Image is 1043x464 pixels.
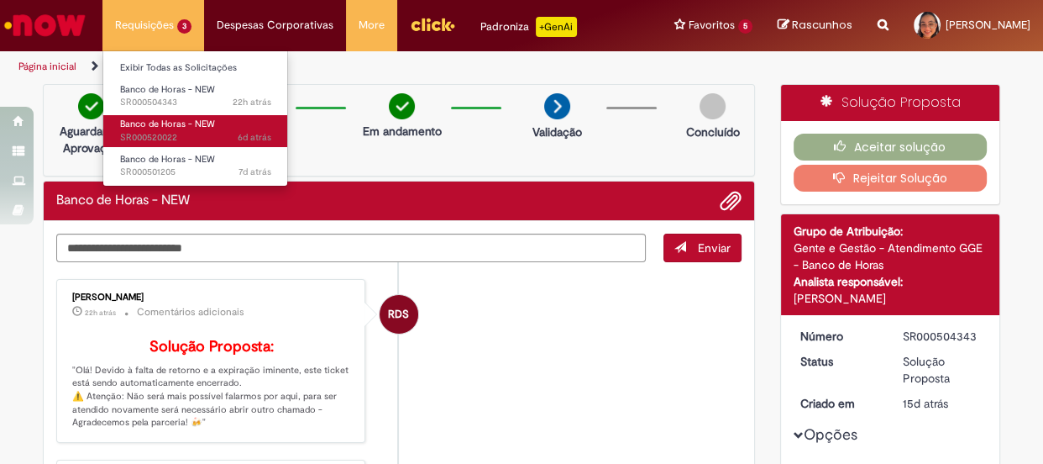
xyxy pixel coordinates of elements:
[120,153,215,166] span: Banco de Horas - NEW
[903,353,981,387] div: Solução Proposta
[120,166,271,179] span: SR000501205
[50,123,132,156] p: Aguardando Aprovação
[778,18,852,34] a: Rascunhos
[794,290,988,307] div: [PERSON_NAME]
[120,83,215,96] span: Banco de Horas - NEW
[532,124,582,140] p: Validação
[103,81,288,112] a: Aberto SR000504343 : Banco de Horas - NEW
[388,294,409,335] span: RDS
[480,17,577,37] div: Padroniza
[120,131,271,145] span: SR000520022
[177,19,191,34] span: 3
[13,51,683,82] ul: Trilhas de página
[85,308,116,318] time: 26/08/2025 16:52:39
[238,166,271,178] time: 21/08/2025 13:14:14
[103,150,288,182] a: Aberto SR000501205 : Banco de Horas - NEW
[120,118,215,130] span: Banco de Horas - NEW
[72,339,352,430] p: "Olá! Devido à falta de retorno e a expiração iminente, este ticket está sendo automaticamente en...
[794,134,988,161] button: Aceitar solução
[102,50,288,187] ul: Requisições
[738,19,752,34] span: 5
[389,93,415,119] img: check-circle-green.png
[238,131,271,144] span: 6d atrás
[663,234,742,262] button: Enviar
[794,223,988,240] div: Grupo de Atribuição:
[380,295,418,334] div: Raquel De Souza
[788,328,891,345] dt: Número
[686,124,740,140] p: Concluído
[238,166,271,178] span: 7d atrás
[792,17,852,33] span: Rascunhos
[689,17,735,34] span: Favoritos
[544,93,570,119] img: arrow-next.png
[120,96,271,109] span: SR000504343
[903,395,981,412] div: 13/08/2025 08:17:28
[56,193,190,208] h2: Banco de Horas - NEW Histórico de tíquete
[72,293,352,303] div: [PERSON_NAME]
[18,60,76,73] a: Página inicial
[794,273,988,290] div: Analista responsável:
[946,18,1030,32] span: [PERSON_NAME]
[103,59,288,77] a: Exibir Todas as Solicitações
[359,17,385,34] span: More
[233,96,271,108] span: 22h atrás
[233,96,271,108] time: 26/08/2025 16:52:39
[720,190,742,212] button: Adicionar anexos
[903,396,948,411] span: 15d atrás
[794,165,988,192] button: Rejeitar Solução
[788,395,891,412] dt: Criado em
[903,328,981,345] div: SR000504343
[410,12,455,37] img: click_logo_yellow_360x200.png
[56,234,646,262] textarea: Digite sua mensagem aqui...
[903,396,948,411] time: 13/08/2025 08:17:28
[363,123,442,140] p: Em andamento
[700,93,726,119] img: img-circle-grey.png
[794,240,988,273] div: Gente e Gestão - Atendimento GGE - Banco de Horas
[698,240,731,256] span: Enviar
[149,337,274,356] b: Solução Proposta:
[2,8,88,42] img: ServiceNow
[137,305,244,319] small: Comentários adicionais
[781,85,1000,121] div: Solução Proposta
[78,93,104,119] img: check-circle-green.png
[788,353,891,370] dt: Status
[85,308,116,318] span: 22h atrás
[217,17,333,34] span: Despesas Corporativas
[103,115,288,146] a: Aberto SR000520022 : Banco de Horas - NEW
[115,17,174,34] span: Requisições
[536,17,577,37] p: +GenAi
[238,131,271,144] time: 21/08/2025 16:59:12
